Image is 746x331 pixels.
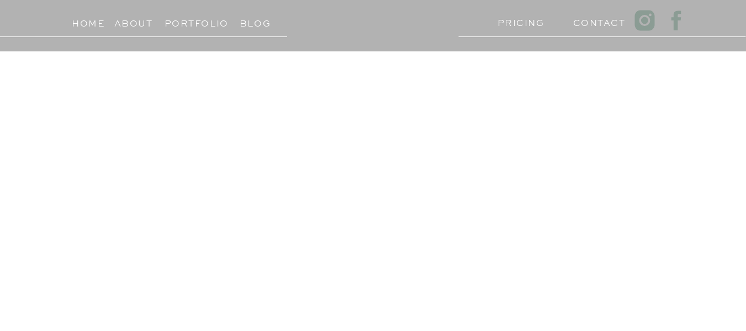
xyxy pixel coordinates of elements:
h1: Artful Storytelling for Adventurous Hearts [166,192,478,246]
a: Portfolio [165,15,215,26]
a: Home [67,15,110,26]
a: Contact [573,15,616,25]
a: PRICING [498,15,540,25]
a: Blog [230,15,281,26]
a: About [114,15,153,26]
